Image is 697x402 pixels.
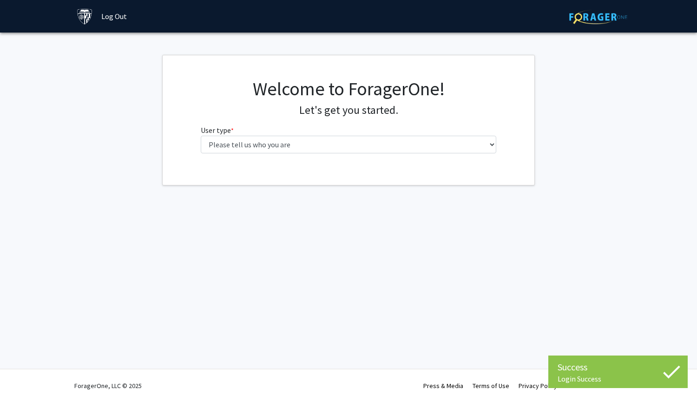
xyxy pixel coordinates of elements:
[77,8,93,25] img: Johns Hopkins University Logo
[558,360,678,374] div: Success
[74,369,142,402] div: ForagerOne, LLC © 2025
[569,10,627,24] img: ForagerOne Logo
[519,382,557,390] a: Privacy Policy
[201,104,497,117] h4: Let's get you started.
[473,382,509,390] a: Terms of Use
[558,374,678,383] div: Login Success
[423,382,463,390] a: Press & Media
[201,78,497,100] h1: Welcome to ForagerOne!
[201,125,234,136] label: User type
